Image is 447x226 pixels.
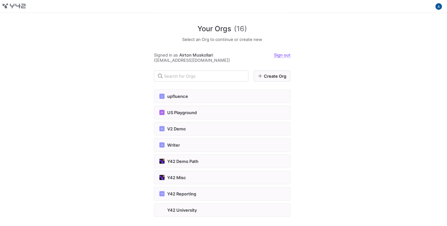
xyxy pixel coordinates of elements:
[167,207,197,213] span: Y42 University
[159,126,165,131] div: VD
[154,58,230,63] span: ([EMAIL_ADDRESS][DOMAIN_NAME])
[159,175,165,180] img: https://storage.googleapis.com/y42-prod-data-exchange/images/E4LAT4qaMCxLTOZoOQ32fao10ZFgsP4yJQ8S...
[164,73,243,79] input: Search for Orgs
[254,71,291,82] a: Create Org
[159,159,165,164] img: https://storage.googleapis.com/y42-prod-data-exchange/images/sNc8FPKbEAdPSCLovfjDPrW0cFagSgjvNwEd...
[159,94,165,99] div: U
[154,122,291,136] button: VDV2 Demo
[167,110,197,115] span: US Playground
[154,52,178,58] span: Signed in as
[274,52,291,58] a: Sign out
[167,191,196,196] span: Y42 Reporting
[435,3,443,10] button: https://lh3.googleusercontent.com/a/AATXAJyyGjhbEl7Z_5IO_MZVv7Koc9S-C6PkrQR59X_w=s96-c
[154,203,291,217] button: https://storage.googleapis.com/y42-prod-data-exchange/images/Qmmu4gaZdtStRPSB4PMz82MkPpDGKhLKrVpX...
[154,187,291,201] button: YRY42 Reporting
[167,159,198,164] span: Y42 Demo Path
[159,191,165,196] div: YR
[154,106,291,119] button: UPUS Playground
[167,94,188,99] span: upfluence
[159,110,165,115] div: UP
[197,23,231,34] span: Your Orgs
[264,73,286,79] span: Create Org
[159,207,165,213] img: https://storage.googleapis.com/y42-prod-data-exchange/images/Qmmu4gaZdtStRPSB4PMz82MkPpDGKhLKrVpX...
[159,142,165,148] div: W
[154,37,291,42] h5: Select an Org to continue or create new
[167,142,180,148] span: Writer
[154,171,291,184] button: https://storage.googleapis.com/y42-prod-data-exchange/images/E4LAT4qaMCxLTOZoOQ32fao10ZFgsP4yJQ8S...
[154,154,291,168] button: https://storage.googleapis.com/y42-prod-data-exchange/images/sNc8FPKbEAdPSCLovfjDPrW0cFagSgjvNwEd...
[179,52,213,58] span: Airton Muskollari
[234,23,247,34] span: (16)
[154,138,291,152] button: WWriter
[154,89,291,103] button: Uupfluence
[167,126,186,131] span: V2 Demo
[167,175,186,180] span: Y42 Misc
